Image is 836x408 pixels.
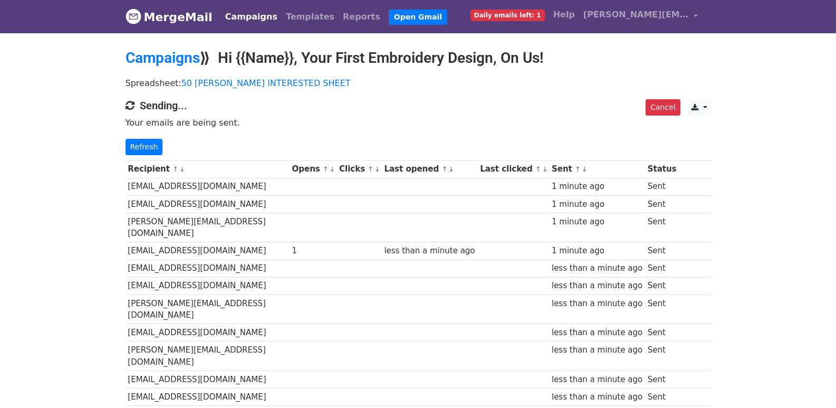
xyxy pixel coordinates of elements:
[552,245,642,257] div: 1 minute ago
[552,327,642,339] div: less than a minute ago
[181,78,351,88] a: 50 [PERSON_NAME] INTERESTED SHEET
[645,324,679,341] td: Sent
[466,4,549,25] a: Daily emails left: 1
[477,160,549,178] th: Last clicked
[126,49,200,67] a: Campaigns
[645,277,679,295] td: Sent
[126,139,163,155] a: Refresh
[389,10,447,25] a: Open Gmail
[552,181,642,193] div: 1 minute ago
[126,117,711,128] p: Your emails are being sent.
[382,160,478,178] th: Last opened
[552,280,642,292] div: less than a minute ago
[535,165,541,173] a: ↑
[441,165,447,173] a: ↑
[126,8,141,24] img: MergeMail logo
[549,160,645,178] th: Sent
[290,160,337,178] th: Opens
[582,165,588,173] a: ↓
[126,260,290,277] td: [EMAIL_ADDRESS][DOMAIN_NAME]
[552,344,642,356] div: less than a minute ago
[126,388,290,406] td: [EMAIL_ADDRESS][DOMAIN_NAME]
[368,165,373,173] a: ↑
[126,277,290,295] td: [EMAIL_ADDRESS][DOMAIN_NAME]
[448,165,454,173] a: ↓
[552,298,642,310] div: less than a minute ago
[579,4,703,29] a: [PERSON_NAME][EMAIL_ADDRESS][DOMAIN_NAME]
[470,10,545,21] span: Daily emails left: 1
[645,341,679,371] td: Sent
[126,242,290,260] td: [EMAIL_ADDRESS][DOMAIN_NAME]
[645,213,679,242] td: Sent
[126,324,290,341] td: [EMAIL_ADDRESS][DOMAIN_NAME]
[282,6,339,27] a: Templates
[384,245,475,257] div: less than a minute ago
[126,195,290,213] td: [EMAIL_ADDRESS][DOMAIN_NAME]
[126,341,290,371] td: [PERSON_NAME][EMAIL_ADDRESS][DOMAIN_NAME]
[374,165,380,173] a: ↓
[179,165,185,173] a: ↓
[645,260,679,277] td: Sent
[126,295,290,324] td: [PERSON_NAME][EMAIL_ADDRESS][DOMAIN_NAME]
[330,165,335,173] a: ↓
[645,160,679,178] th: Status
[126,78,711,89] p: Spreadsheet:
[126,371,290,388] td: [EMAIL_ADDRESS][DOMAIN_NAME]
[645,242,679,260] td: Sent
[552,198,642,211] div: 1 minute ago
[126,160,290,178] th: Recipient
[292,245,334,257] div: 1
[552,374,642,386] div: less than a minute ago
[552,391,642,403] div: less than a minute ago
[552,216,642,228] div: 1 minute ago
[552,262,642,274] div: less than a minute ago
[645,371,679,388] td: Sent
[126,213,290,242] td: [PERSON_NAME][EMAIL_ADDRESS][DOMAIN_NAME]
[542,165,548,173] a: ↓
[645,195,679,213] td: Sent
[583,8,689,21] span: [PERSON_NAME][EMAIL_ADDRESS][DOMAIN_NAME]
[126,6,213,28] a: MergeMail
[221,6,282,27] a: Campaigns
[126,49,711,67] h2: ⟫ Hi {{Name}}, Your First Embroidery Design, On Us!
[575,165,581,173] a: ↑
[126,99,711,112] h4: Sending...
[323,165,329,173] a: ↑
[339,6,385,27] a: Reports
[172,165,178,173] a: ↑
[645,178,679,195] td: Sent
[126,178,290,195] td: [EMAIL_ADDRESS][DOMAIN_NAME]
[337,160,381,178] th: Clicks
[645,388,679,406] td: Sent
[645,295,679,324] td: Sent
[646,99,680,116] a: Cancel
[549,4,579,25] a: Help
